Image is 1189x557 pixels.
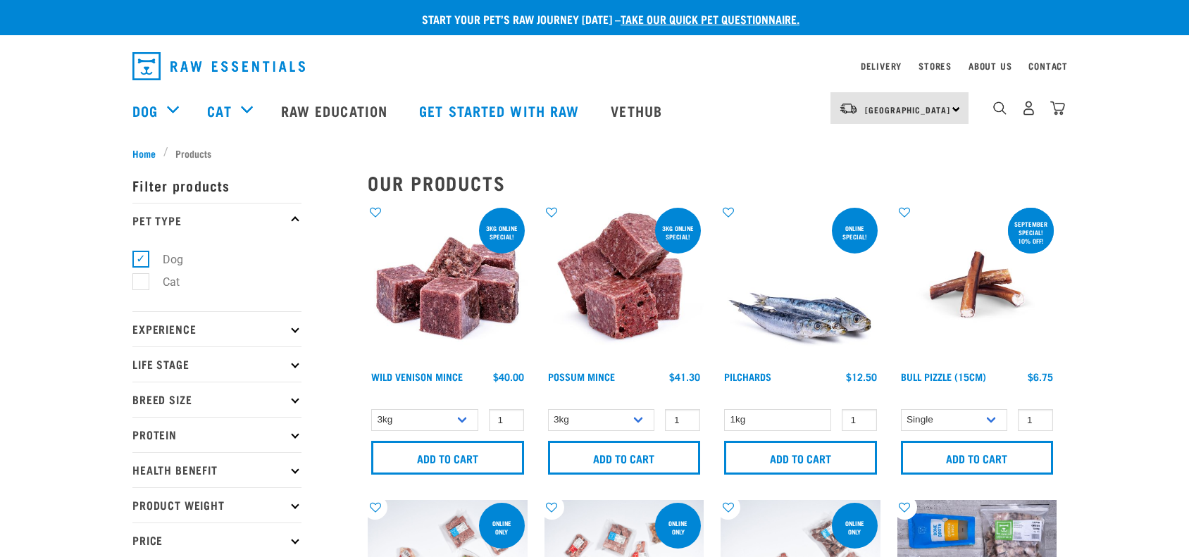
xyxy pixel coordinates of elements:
[655,513,701,542] div: Online Only
[207,100,231,121] a: Cat
[132,203,301,238] p: Pet Type
[132,168,301,203] p: Filter products
[132,346,301,382] p: Life Stage
[842,409,877,431] input: 1
[655,218,701,247] div: 3kg online special!
[479,513,525,542] div: Online Only
[901,441,1054,475] input: Add to cart
[846,371,877,382] div: $12.50
[544,205,704,365] img: 1102 Possum Mince 01
[132,146,1057,161] nav: breadcrumbs
[548,374,615,379] a: Possum Mince
[832,218,878,247] div: ONLINE SPECIAL!
[132,146,156,161] span: Home
[993,101,1007,115] img: home-icon-1@2x.png
[371,441,524,475] input: Add to cart
[132,146,163,161] a: Home
[897,205,1057,365] img: Bull Pizzle
[368,205,528,365] img: Pile Of Cubed Wild Venison Mince For Pets
[267,82,405,139] a: Raw Education
[724,441,877,475] input: Add to cart
[132,487,301,522] p: Product Weight
[140,251,189,268] label: Dog
[132,100,158,121] a: Dog
[665,409,700,431] input: 1
[548,441,701,475] input: Add to cart
[597,82,680,139] a: Vethub
[669,371,700,382] div: $41.30
[919,63,952,68] a: Stores
[621,15,799,22] a: take our quick pet questionnaire.
[121,46,1068,86] nav: dropdown navigation
[371,374,463,379] a: Wild Venison Mince
[1050,101,1065,115] img: home-icon@2x.png
[493,371,524,382] div: $40.00
[368,172,1057,194] h2: Our Products
[1008,213,1054,251] div: September special! 10% off!
[489,409,524,431] input: 1
[140,273,185,291] label: Cat
[861,63,902,68] a: Delivery
[132,52,305,80] img: Raw Essentials Logo
[901,374,986,379] a: Bull Pizzle (15cm)
[832,513,878,542] div: Online Only
[132,382,301,417] p: Breed Size
[132,452,301,487] p: Health Benefit
[479,218,525,247] div: 3kg online special!
[132,417,301,452] p: Protein
[1028,371,1053,382] div: $6.75
[405,82,597,139] a: Get started with Raw
[724,374,771,379] a: Pilchards
[865,107,950,112] span: [GEOGRAPHIC_DATA]
[132,311,301,346] p: Experience
[969,63,1011,68] a: About Us
[1028,63,1068,68] a: Contact
[721,205,880,365] img: Four Whole Pilchards
[839,102,858,115] img: van-moving.png
[1021,101,1036,115] img: user.png
[1018,409,1053,431] input: 1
